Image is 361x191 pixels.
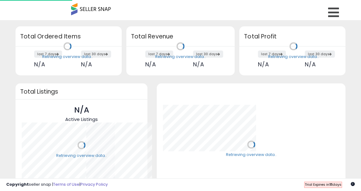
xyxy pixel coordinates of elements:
strong: Copyright [6,181,29,187]
div: seller snap | | [6,182,108,188]
div: Retrieving overview data.. [56,153,107,158]
div: Retrieving overview data.. [42,54,93,60]
div: Retrieving overview data.. [226,152,277,158]
div: Retrieving overview data.. [268,54,319,60]
div: Retrieving overview data.. [155,54,206,60]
